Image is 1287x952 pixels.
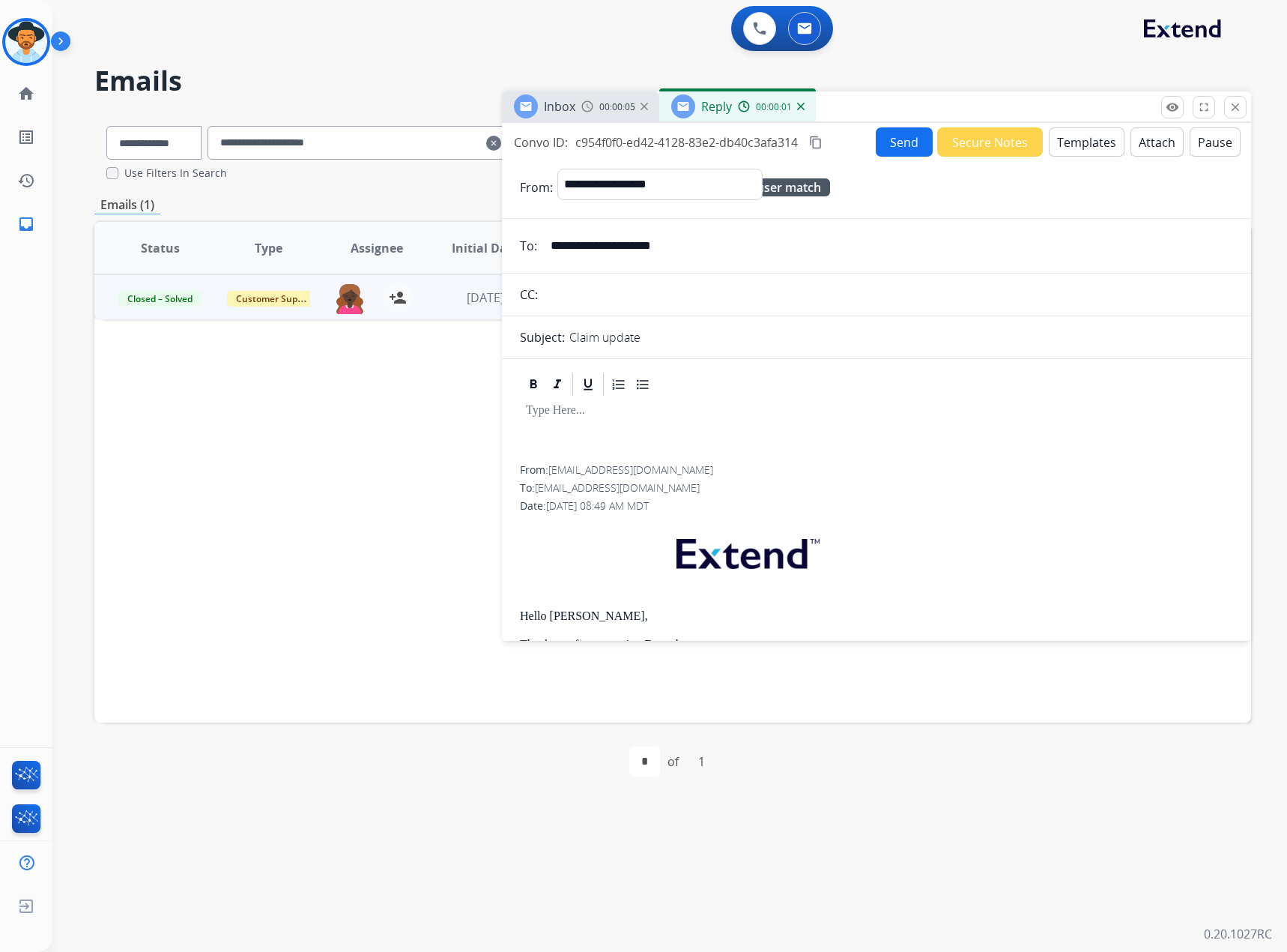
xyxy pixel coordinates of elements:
[876,127,933,157] button: Send
[17,85,35,103] mat-icon: home
[608,373,630,396] div: Ordered List
[17,215,35,233] mat-icon: inbox
[577,373,599,396] div: Underline
[520,178,553,196] p: From:
[575,134,798,151] span: c954f0f0-ed42-4128-83e2-db40c3afa314
[1197,100,1211,114] mat-icon: fullscreen
[546,373,569,396] div: Italic
[520,498,1233,513] div: Date:
[227,291,324,307] span: Customer Support
[546,498,649,513] span: [DATE] 08:49 AM MDT
[544,98,575,115] span: Inbox
[124,166,227,181] label: Use Filters In Search
[1190,127,1241,157] button: Pause
[569,328,641,346] p: Claim update
[94,66,1251,96] h2: Emails
[467,289,504,306] span: [DATE]
[658,521,835,580] img: extend.png
[1049,127,1124,157] button: Templates
[335,283,365,314] img: agent-avatar
[520,638,1233,651] p: Thank you for contacting Extend.
[548,463,713,477] span: [EMAIL_ADDRESS][DOMAIN_NAME]
[599,101,635,113] span: 00:00:05
[17,128,35,146] mat-icon: list_alt
[118,291,202,307] span: Closed – Solved
[520,609,1233,623] p: Hello [PERSON_NAME],
[1166,100,1179,114] mat-icon: remove_red_eye
[486,134,501,152] mat-icon: clear
[5,21,47,63] img: avatar
[141,239,180,257] span: Status
[756,101,792,113] span: 00:00:01
[17,172,35,190] mat-icon: history
[520,286,538,304] p: CC:
[520,237,537,255] p: To:
[1229,100,1242,114] mat-icon: close
[1204,925,1272,943] p: 0.20.1027RC
[94,196,160,214] p: Emails (1)
[632,373,654,396] div: Bullet List
[514,133,568,151] p: Convo ID:
[520,328,565,346] p: Subject:
[522,373,545,396] div: Bold
[351,239,403,257] span: Assignee
[937,127,1043,157] button: Secure Notes
[452,239,519,257] span: Initial Date
[1130,127,1184,157] button: Attach
[520,463,1233,477] div: From:
[667,753,679,771] div: of
[389,289,407,307] mat-icon: person_add
[255,239,282,257] span: Type
[520,480,1233,495] div: To:
[809,136,823,149] mat-icon: content_copy
[701,98,732,115] span: Reply
[686,747,717,777] div: 1
[535,480,700,495] span: [EMAIL_ADDRESS][DOMAIN_NAME]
